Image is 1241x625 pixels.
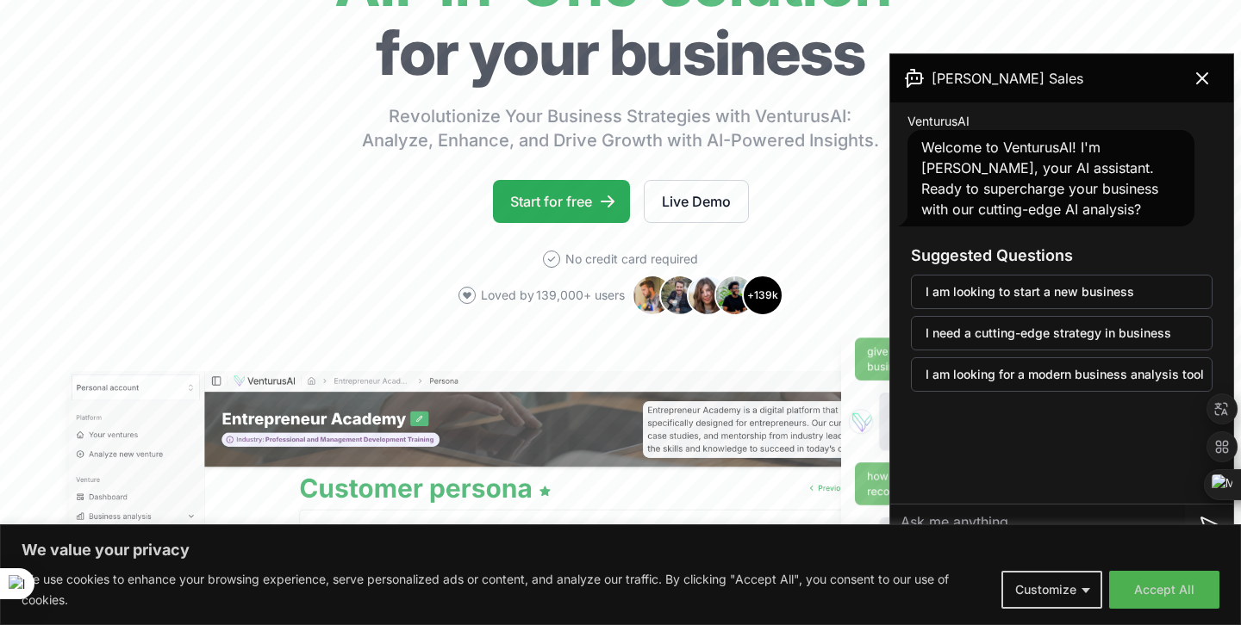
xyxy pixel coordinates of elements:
span: VenturusAI [907,113,970,130]
a: Live Demo [644,180,749,223]
button: I am looking for a modern business analysis tool [911,357,1213,392]
button: I am looking to start a new business [911,275,1213,309]
button: I need a cutting-edge strategy in business [911,316,1213,350]
img: Avatar 3 [687,275,728,316]
p: We value your privacy [22,540,1219,560]
span: Welcome to VenturusAI! I'm [PERSON_NAME], your AI assistant. Ready to supercharge your business w... [921,139,1158,218]
a: Start for free [493,180,630,223]
img: Avatar 4 [714,275,756,316]
img: Avatar 2 [659,275,701,316]
button: Accept All [1109,571,1219,609]
h3: Suggested Questions [911,244,1213,268]
span: [PERSON_NAME] Sales [932,68,1083,89]
p: We use cookies to enhance your browsing experience, serve personalized ads or content, and analyz... [22,569,988,610]
button: Customize [1001,571,1102,609]
img: Avatar 1 [632,275,673,316]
